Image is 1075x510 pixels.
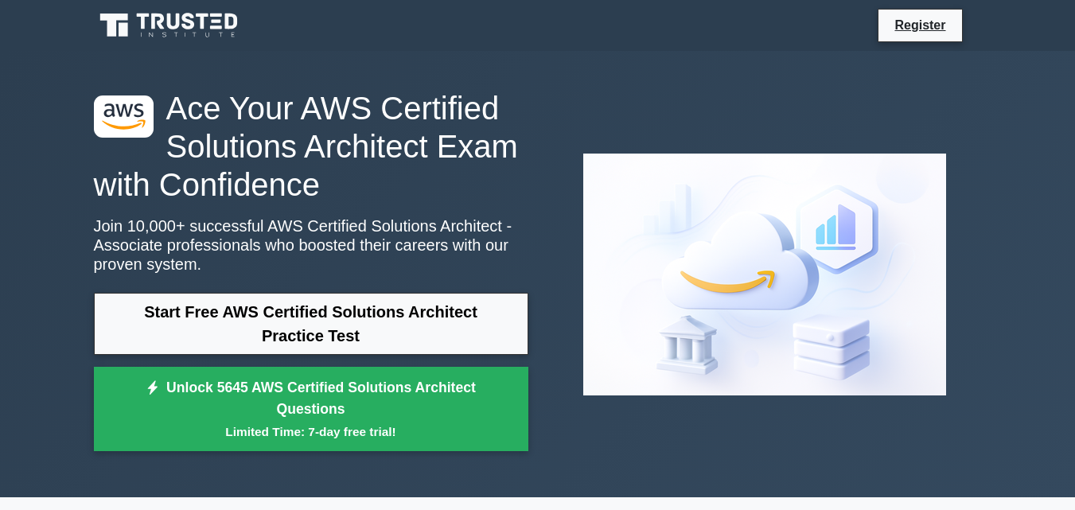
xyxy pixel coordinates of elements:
[885,15,955,35] a: Register
[114,422,508,441] small: Limited Time: 7-day free trial!
[571,141,959,408] img: AWS Certified Solutions Architect - Associate Preview
[94,89,528,204] h1: Ace Your AWS Certified Solutions Architect Exam with Confidence
[94,216,528,274] p: Join 10,000+ successful AWS Certified Solutions Architect - Associate professionals who boosted t...
[94,293,528,355] a: Start Free AWS Certified Solutions Architect Practice Test
[94,367,528,451] a: Unlock 5645 AWS Certified Solutions Architect QuestionsLimited Time: 7-day free trial!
